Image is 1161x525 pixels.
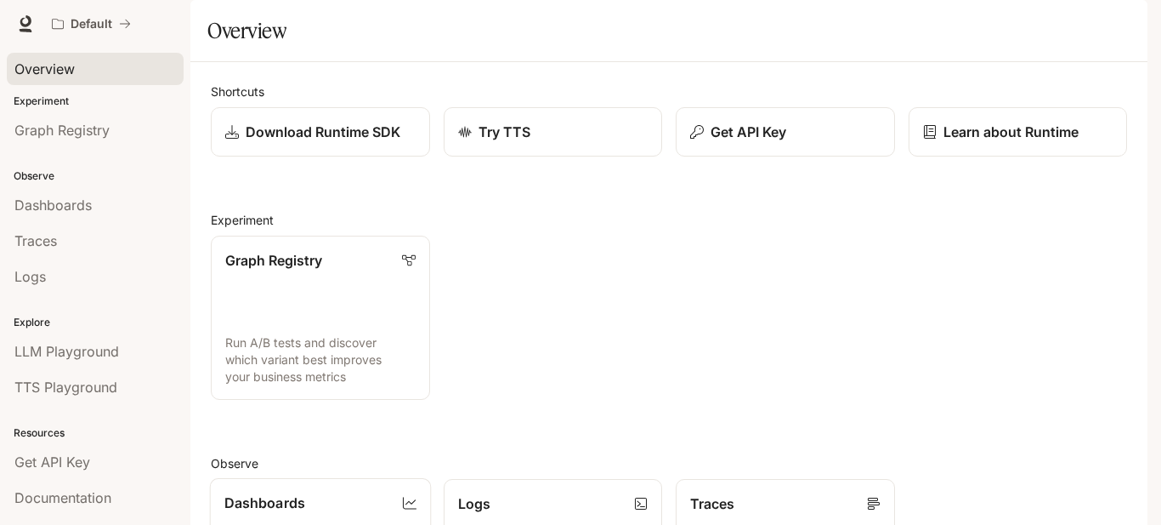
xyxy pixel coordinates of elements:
[711,122,786,142] p: Get API Key
[211,236,430,400] a: Graph RegistryRun A/B tests and discover which variant best improves your business metrics
[211,107,430,157] a: Download Runtime SDK
[224,493,305,513] p: Dashboards
[211,211,1127,229] h2: Experiment
[676,107,895,157] button: Get API Key
[909,107,1128,157] a: Learn about Runtime
[225,250,322,271] p: Graph Registry
[458,494,490,514] p: Logs
[444,107,663,157] a: Try TTS
[211,83,1127,100] h2: Shortcuts
[690,494,734,514] p: Traces
[71,17,112,31] p: Default
[479,122,530,142] p: Try TTS
[207,14,286,48] h1: Overview
[211,454,1127,472] h2: Observe
[225,334,416,385] p: Run A/B tests and discover which variant best improves your business metrics
[246,122,400,142] p: Download Runtime SDK
[44,7,139,41] button: All workspaces
[943,122,1079,142] p: Learn about Runtime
